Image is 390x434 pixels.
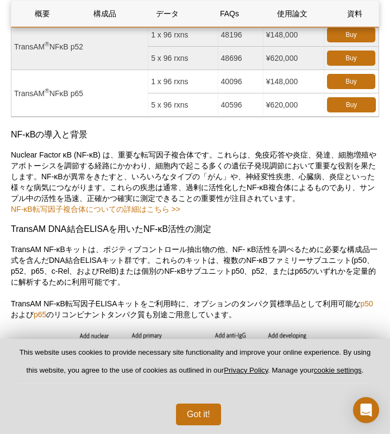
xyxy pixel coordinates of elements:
[263,93,324,117] td: ¥620,000
[148,47,218,70] td: 5 x 96 rxns
[224,366,268,374] a: Privacy Policy
[148,93,218,117] td: 5 x 96 rxns
[11,244,379,287] div: TransAM NF-κBキットは、ポジティブコントロール抽出物の他、NF- κB活性を調べるために必要な構成品一式を含んだDNA結合ELISAキット群です。これらのキットは、複数のNF-κBフ...
[11,128,379,141] h3: NF-κBの導入と背景
[218,93,263,117] td: 40596
[45,87,49,94] sup: ®
[218,70,263,93] td: 40096
[45,40,49,47] sup: ®
[11,149,379,204] div: Nuclear Factor κB (NF-κB) は、重要な転写因子複合体です。これらは、免疫応答や炎症、発達、細胞増殖やアポトーシスを調節する経路にかかわり、細胞内で起こる多くの遺伝子発現調...
[327,74,375,89] a: Buy
[263,47,324,70] td: ¥620,000
[11,1,73,27] a: 概要
[34,309,46,320] a: p65
[327,51,375,66] a: Buy
[324,1,385,27] a: 資料
[176,404,221,425] button: Got it!
[11,298,379,320] div: TransAM NF-κB転写因子ELISAキットをご利用時に、オプションのタンパク質標準品として利用可能な および のリコンビナントタンパク質も別途ご用意しています。
[361,298,373,309] a: p50
[218,23,263,47] td: 48196
[263,70,324,93] td: ¥148,000
[74,1,135,27] a: 構成品
[327,97,376,112] a: Buy
[314,366,362,374] button: cookie settings
[261,1,323,27] a: 使用論文
[11,70,148,117] td: TransAM NFκB p65
[11,23,148,70] td: TransAM NFκB p52
[327,27,375,42] a: Buy
[148,70,218,93] td: 1 x 96 rxns
[263,23,324,47] td: ¥148,000
[353,397,379,423] div: Open Intercom Messenger
[11,223,379,236] h3: TransAM DNA結合ELISAを用いたNF-κB活性の測定
[199,1,260,27] a: FAQs
[136,1,198,27] a: データ
[148,23,218,47] td: 1 x 96 rxns
[218,47,263,70] td: 48696
[11,204,180,215] a: NF-κB転写因子複合体についての詳細はこちら >>
[17,348,373,384] p: This website uses cookies to provide necessary site functionality and improve your online experie...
